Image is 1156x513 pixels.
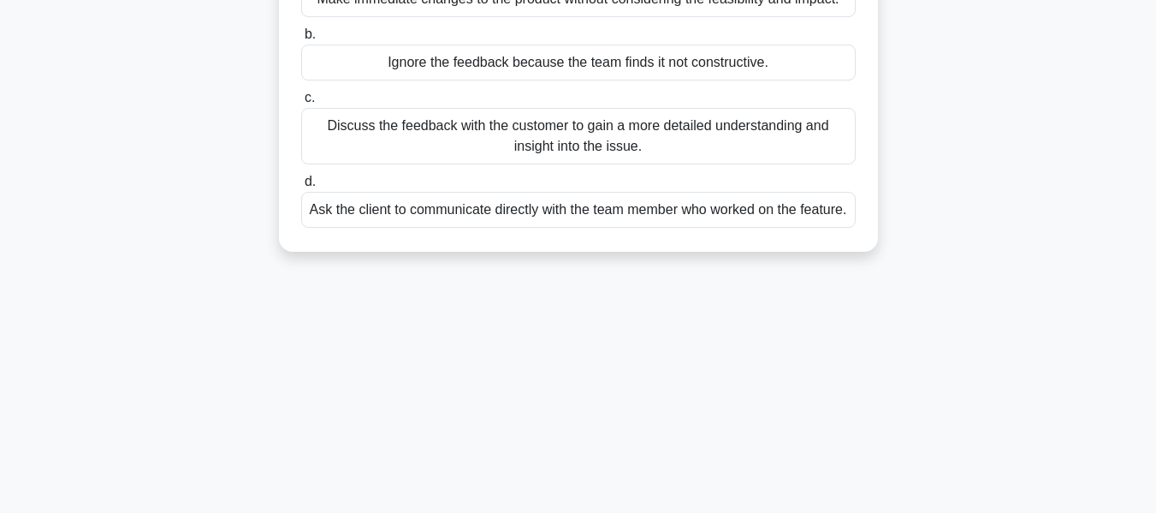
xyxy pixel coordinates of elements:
span: d. [305,174,316,188]
span: c. [305,90,315,104]
div: Discuss the feedback with the customer to gain a more detailed understanding and insight into the... [301,108,856,164]
div: Ask the client to communicate directly with the team member who worked on the feature. [301,192,856,228]
span: b. [305,27,316,41]
div: Ignore the feedback because the team finds it not constructive. [301,45,856,81]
